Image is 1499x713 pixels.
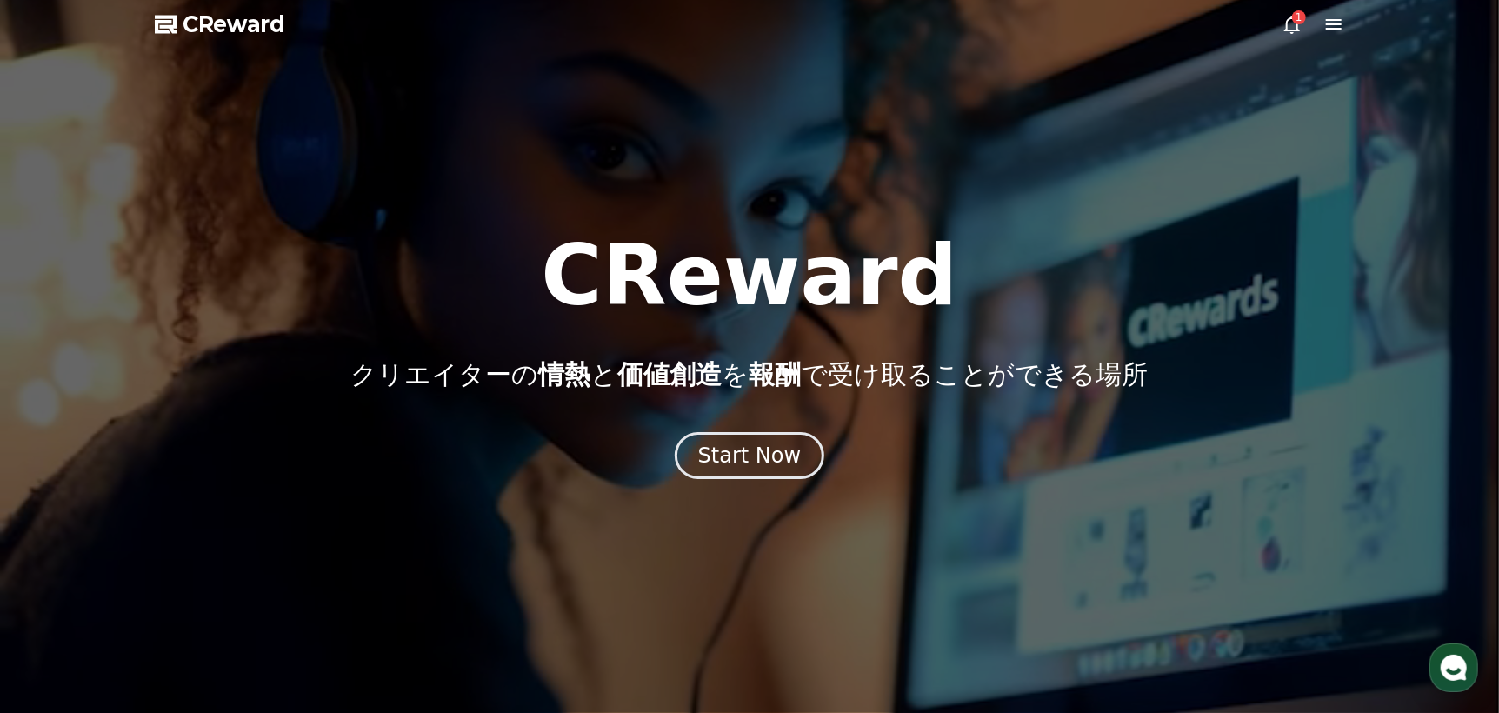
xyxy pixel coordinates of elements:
button: Start Now [675,432,825,479]
a: Start Now [675,450,825,466]
div: 1 [1292,10,1306,24]
a: 1 [1282,14,1302,35]
p: クリエイターの と を で受け取ることができる場所 [351,359,1149,390]
span: チャット [149,578,190,592]
div: Start Now [698,442,802,470]
span: CReward [183,10,285,38]
a: CReward [155,10,285,38]
span: 価値創造 [618,359,723,390]
span: 報酬 [749,359,802,390]
h1: CReward [541,234,957,317]
a: チャット [115,551,224,595]
a: ホーム [5,551,115,595]
span: 情熱 [539,359,591,390]
span: 設定 [269,577,290,591]
span: ホーム [44,577,76,591]
a: 設定 [224,551,334,595]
